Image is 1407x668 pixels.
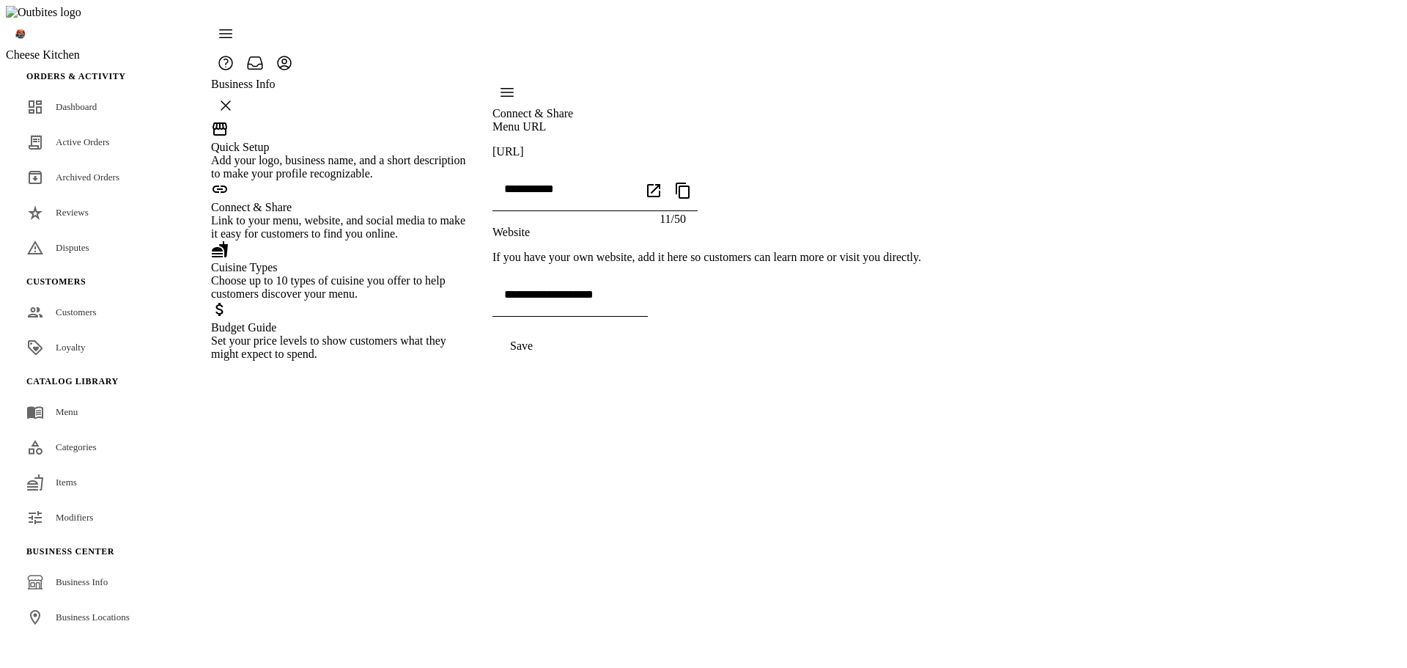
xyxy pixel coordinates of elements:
div: Link to your menu, website, and social media to make it easy for customers to find you online. [211,214,474,241]
div: Choose up to 10 types of cuisine you offer to help customers discover your menu. [211,274,474,301]
span: Catalog Library [26,376,119,386]
a: Archived Orders [15,161,202,194]
div: Connect & Share [211,201,474,214]
a: Loyalty [15,331,202,364]
div: Cheese Kitchen [6,48,211,62]
div: Connect & Share [492,107,921,120]
a: Categories [15,431,202,463]
div: Add your logo, business name, and a short description to make your profile recognizable. [211,154,474,180]
span: Business Center [26,546,114,557]
p: If you have your own website, add it here so customers can learn more or visit you directly. [492,251,921,264]
div: Set your price levels to show customers what they might expect to spend. [211,334,474,361]
span: Orders & Activity [26,71,126,81]
span: Reviews [56,207,89,218]
span: Active Orders [56,136,109,147]
span: Categories [56,441,97,452]
span: Archived Orders [56,172,119,183]
a: Menu [15,396,202,428]
a: Disputes [15,232,202,264]
span: Business Locations [56,612,130,623]
label: Menu URL [492,120,546,133]
span: Menu [56,406,78,417]
span: Disputes [56,242,89,253]
a: Business Locations [15,601,202,634]
span: Loyalty [56,342,85,353]
img: Outbites logo [6,6,81,19]
span: Items [56,477,77,488]
a: Dashboard [15,91,202,123]
a: Modifiers [15,502,202,534]
a: Items [15,466,202,499]
span: Modifiers [56,512,93,523]
a: Business Info [15,566,202,598]
span: Customers [56,307,97,318]
div: Business Info [211,78,474,91]
div: Cuisine Types [211,261,474,274]
span: Dashboard [56,101,97,112]
div: Quick Setup [211,141,474,154]
label: Website [492,226,530,238]
span: Customers [26,276,86,287]
div: Budget Guide [211,321,474,334]
p: [URL] [492,145,921,158]
a: Customers [15,296,202,329]
mat-hint: 11/50 [660,211,686,226]
span: Business Info [56,576,108,587]
a: Active Orders [15,126,202,158]
a: Reviews [15,197,202,229]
